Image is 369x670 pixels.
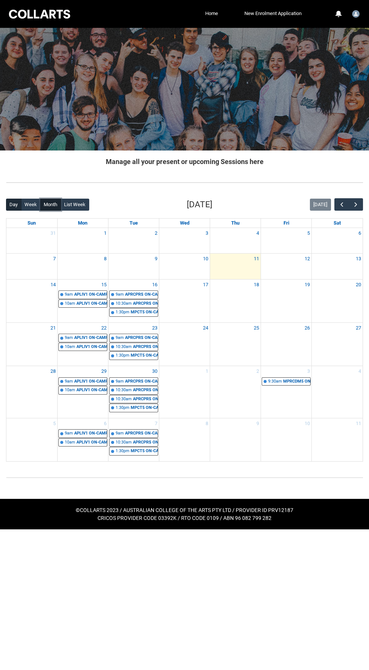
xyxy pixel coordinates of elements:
[303,280,311,290] a: Go to September 19, 2025
[204,228,210,239] a: Go to September 3, 2025
[26,219,37,228] a: Sunday
[76,439,107,446] div: APLIV1 ON-CAMPUS Analogue Production STAGE 1 (Tut/Workshop) Group 1 | Room 107- Theatrette ([GEOG...
[116,344,132,350] div: 10:30am
[125,430,158,437] div: APRCPRS ON-CAMPUS Contemporary Production (Lecture) Group 1 | Critical Listening Room ([GEOGRAPHI...
[6,254,57,280] td: Go to September 7, 2025
[6,228,57,254] td: Go to August 31, 2025
[354,323,363,333] a: Go to September 27, 2025
[312,254,363,280] td: Go to September 13, 2025
[6,418,57,461] td: Go to October 5, 2025
[100,280,108,290] a: Go to September 15, 2025
[116,448,130,454] div: 1:30pm
[255,228,261,239] a: Go to September 4, 2025
[131,352,158,359] div: MPCT5 ON-CAMPUS Producing Styles and Genres | Room [GEOGRAPHIC_DATA] ([GEOGRAPHIC_DATA].) (capaci...
[49,366,57,377] a: Go to September 28, 2025
[252,254,261,264] a: Go to September 11, 2025
[261,322,312,366] td: Go to September 26, 2025
[133,387,158,393] div: APRCPRS ON-CAMPUS Contemporary Production (Tut/Workshop) Group 1 | Room [GEOGRAPHIC_DATA] ([GEOGR...
[261,366,312,418] td: Go to October 3, 2025
[201,254,210,264] a: Go to September 10, 2025
[210,322,261,366] td: Go to September 25, 2025
[210,228,261,254] td: Go to September 4, 2025
[52,418,57,429] a: Go to October 5, 2025
[131,405,158,411] div: MPCT5 ON-CAMPUS Producing Styles and Genres | Room [GEOGRAPHIC_DATA] ([GEOGRAPHIC_DATA].) (capaci...
[153,418,159,429] a: Go to October 7, 2025
[65,335,73,341] div: 9am
[65,301,75,307] div: 10am
[151,280,159,290] a: Go to September 16, 2025
[49,323,57,333] a: Go to September 21, 2025
[74,378,107,385] div: APLIV1 ON-CAMPUS Analogue Production STAGE 1 (Lecture) | [GEOGRAPHIC_DATA] ([GEOGRAPHIC_DATA].) (...
[210,254,261,280] td: Go to September 11, 2025
[201,280,210,290] a: Go to September 17, 2025
[108,228,159,254] td: Go to September 2, 2025
[354,418,363,429] a: Go to October 11, 2025
[230,219,241,228] a: Thursday
[159,322,210,366] td: Go to September 24, 2025
[6,474,363,480] img: REDU_GREY_LINE
[57,418,108,461] td: Go to October 6, 2025
[159,279,210,322] td: Go to September 17, 2025
[57,366,108,418] td: Go to September 29, 2025
[116,430,124,437] div: 9am
[350,7,361,19] button: User Profile Student.harleyw2077
[65,430,73,437] div: 9am
[116,387,132,393] div: 10:30am
[6,366,57,418] td: Go to September 28, 2025
[100,366,108,377] a: Go to September 29, 2025
[153,228,159,239] a: Go to September 2, 2025
[352,10,360,18] img: Student.harleyw2077
[252,323,261,333] a: Go to September 25, 2025
[306,228,311,239] a: Go to September 5, 2025
[74,335,107,341] div: APLIV1 ON-CAMPUS Analogue Production STAGE 1 (Lecture) | [GEOGRAPHIC_DATA] ([GEOGRAPHIC_DATA].) (...
[357,228,363,239] a: Go to September 6, 2025
[252,280,261,290] a: Go to September 18, 2025
[312,366,363,418] td: Go to October 4, 2025
[6,199,21,211] button: Day
[57,279,108,322] td: Go to September 15, 2025
[116,335,124,341] div: 9am
[108,322,159,366] td: Go to September 23, 2025
[57,254,108,280] td: Go to September 8, 2025
[76,344,107,350] div: APLIV1 ON-CAMPUS Analogue Production STAGE 1 (Tut/Workshop) Group 1 | Room 107- Theatrette ([GEOG...
[76,301,107,307] div: APLIV1 ON-CAMPUS Analogue Production STAGE 1 (Tut/Workshop) Group 1 | Room 107- Theatrette ([GEOG...
[116,405,130,411] div: 1:30pm
[303,418,311,429] a: Go to October 10, 2025
[312,279,363,322] td: Go to September 20, 2025
[210,279,261,322] td: Go to September 18, 2025
[255,418,261,429] a: Go to October 9, 2025
[242,8,303,19] a: New Enrolment Application
[61,199,89,211] button: List Week
[131,448,158,454] div: MPCT5 ON-CAMPUS Producing Styles and Genres | Room [GEOGRAPHIC_DATA] ([GEOGRAPHIC_DATA].) (capaci...
[255,366,261,377] a: Go to October 2, 2025
[40,199,61,211] button: Month
[204,366,210,377] a: Go to October 1, 2025
[151,323,159,333] a: Go to September 23, 2025
[6,156,363,167] h2: Manage all your present or upcoming Sessions here
[125,292,158,298] div: APRCPRS ON-CAMPUS Contemporary Production (Lecture) Group 1 | Critical Listening Room ([GEOGRAPHI...
[268,378,282,385] div: 9:30am
[49,228,57,239] a: Go to August 31, 2025
[303,254,311,264] a: Go to September 12, 2025
[159,418,210,461] td: Go to October 8, 2025
[116,301,132,307] div: 10:30am
[116,309,130,316] div: 1:30pm
[6,279,57,322] td: Go to September 14, 2025
[74,430,107,437] div: APLIV1 ON-CAMPUS Analogue Production STAGE 1 (Lecture) | [GEOGRAPHIC_DATA] ([GEOGRAPHIC_DATA].) (...
[312,228,363,254] td: Go to September 6, 2025
[116,352,130,359] div: 1:30pm
[65,344,75,350] div: 10am
[203,8,220,19] a: Home
[116,378,124,385] div: 9am
[125,378,158,385] div: APRCPRS ON-CAMPUS Contemporary Production (Lecture) Group 1 | Critical Listening Room ([GEOGRAPHI...
[116,292,124,298] div: 9am
[282,219,291,228] a: Friday
[303,323,311,333] a: Go to September 26, 2025
[357,366,363,377] a: Go to October 4, 2025
[74,292,107,298] div: APLIV1 ON-CAMPUS Analogue Production STAGE 1 (Lecture) | [GEOGRAPHIC_DATA] ([GEOGRAPHIC_DATA].) (...
[133,344,158,350] div: APRCPRS ON-CAMPUS Contemporary Production (Tut/Workshop) Group 1 | Room [GEOGRAPHIC_DATA] ([GEOGR...
[312,322,363,366] td: Go to September 27, 2025
[178,219,191,228] a: Wednesday
[116,396,132,403] div: 10:30am
[159,366,210,418] td: Go to October 1, 2025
